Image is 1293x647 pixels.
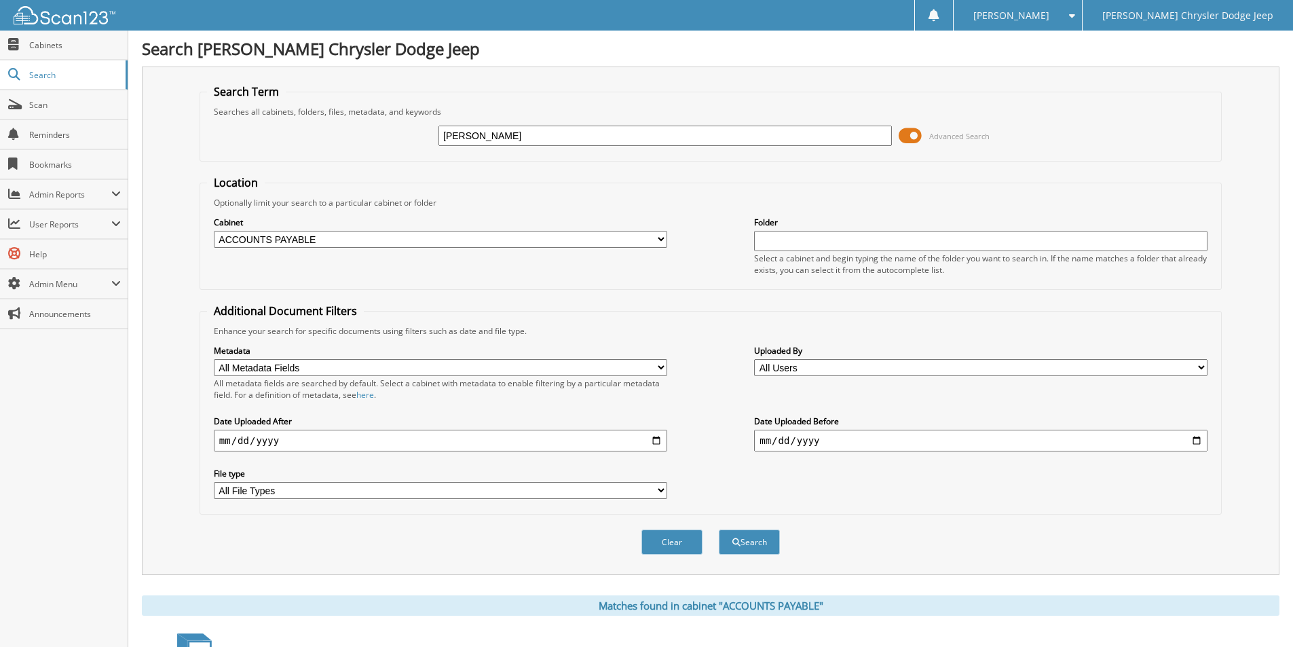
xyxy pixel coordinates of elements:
[973,12,1049,20] span: [PERSON_NAME]
[214,345,667,356] label: Metadata
[29,69,119,81] span: Search
[754,253,1207,276] div: Select a cabinet and begin typing the name of the folder you want to search in. If the name match...
[207,106,1214,117] div: Searches all cabinets, folders, files, metadata, and keywords
[214,430,667,451] input: start
[29,278,111,290] span: Admin Menu
[754,217,1207,228] label: Folder
[29,129,121,141] span: Reminders
[754,345,1207,356] label: Uploaded By
[29,159,121,170] span: Bookmarks
[356,389,374,401] a: here
[29,308,121,320] span: Announcements
[207,325,1214,337] div: Enhance your search for specific documents using filters such as date and file type.
[754,415,1207,427] label: Date Uploaded Before
[29,99,121,111] span: Scan
[929,131,990,141] span: Advanced Search
[207,197,1214,208] div: Optionally limit your search to a particular cabinet or folder
[214,415,667,427] label: Date Uploaded After
[29,189,111,200] span: Admin Reports
[214,377,667,401] div: All metadata fields are searched by default. Select a cabinet with metadata to enable filtering b...
[207,175,265,190] legend: Location
[29,39,121,51] span: Cabinets
[641,530,702,555] button: Clear
[207,303,364,318] legend: Additional Document Filters
[754,430,1207,451] input: end
[29,219,111,230] span: User Reports
[142,37,1279,60] h1: Search [PERSON_NAME] Chrysler Dodge Jeep
[29,248,121,260] span: Help
[214,217,667,228] label: Cabinet
[1102,12,1273,20] span: [PERSON_NAME] Chrysler Dodge Jeep
[14,6,115,24] img: scan123-logo-white.svg
[214,468,667,479] label: File type
[207,84,286,99] legend: Search Term
[719,530,780,555] button: Search
[142,595,1279,616] div: Matches found in cabinet "ACCOUNTS PAYABLE"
